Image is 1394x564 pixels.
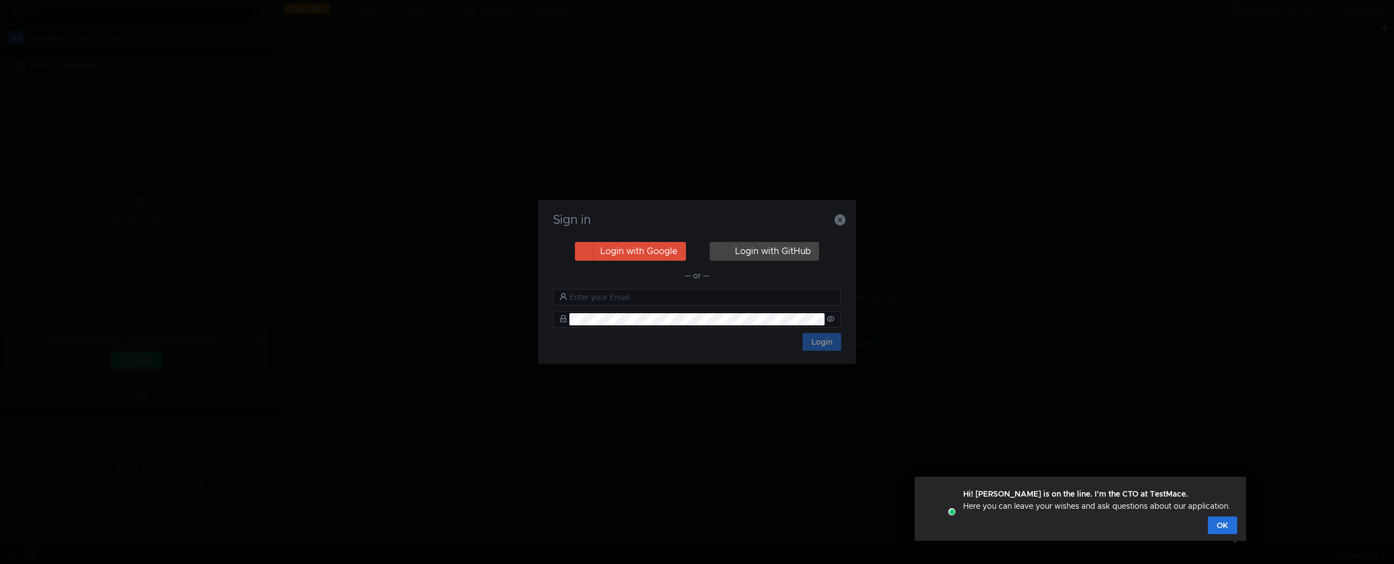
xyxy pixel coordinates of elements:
input: Enter your Email [569,291,835,303]
div: — or — [553,269,841,282]
div: Here you can leave your wishes and ask questions about our application. [963,488,1231,512]
h3: Sign in [551,213,843,226]
button: Login with GitHub [710,242,819,261]
strong: Hi! [PERSON_NAME] is on the line. I'm the CTO at TestMace. [963,489,1188,499]
button: OK [1208,516,1237,534]
button: Login with Google [575,242,686,261]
